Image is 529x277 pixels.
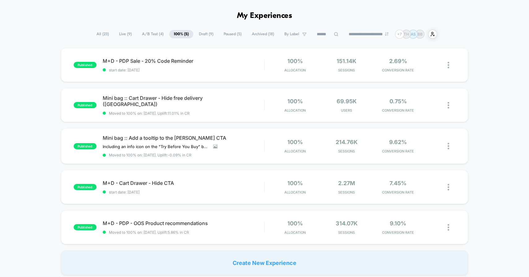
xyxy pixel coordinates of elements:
[287,58,303,64] span: 100%
[103,58,264,64] span: M+D - PDP Sale - 20% Code Reminder
[411,32,416,36] p: AS
[395,30,404,39] div: + 7
[287,220,303,227] span: 100%
[322,108,371,113] span: Users
[284,149,306,153] span: Allocation
[287,180,303,186] span: 100%
[374,230,422,235] span: CONVERSION RATE
[322,190,371,194] span: Sessions
[137,30,168,38] span: A/B Test ( 4 )
[390,220,406,227] span: 9.10%
[374,190,422,194] span: CONVERSION RATE
[374,149,422,153] span: CONVERSION RATE
[103,220,264,226] span: M+D - PDP - OOS Product recommendations
[103,180,264,186] span: M+D - Cart Drawer - Hide CTA
[448,62,449,68] img: close
[322,230,371,235] span: Sessions
[247,30,279,38] span: Archived ( 18 )
[284,108,306,113] span: Allocation
[114,30,136,38] span: Live ( 9 )
[103,68,264,72] span: start date: [DATE]
[109,153,191,157] span: Moved to 100% on: [DATE] . Uplift: -0.09% in CR
[338,180,355,186] span: 2.27M
[448,143,449,149] img: close
[74,184,97,190] span: published
[337,98,357,104] span: 69.95k
[284,190,306,194] span: Allocation
[389,98,407,104] span: 0.75%
[219,30,246,38] span: Paused ( 5 )
[389,180,406,186] span: 7.45%
[389,58,407,64] span: 2.69%
[237,11,292,20] h1: My Experiences
[374,108,422,113] span: CONVERSION RATE
[284,32,299,36] span: By Label
[322,68,371,72] span: Sessions
[103,95,264,107] span: Mini bag :: Cart Drawer - Hide free delivery ([GEOGRAPHIC_DATA])
[109,111,190,116] span: Moved to 100% on: [DATE] . Uplift: 11.01% in CR
[74,143,97,149] span: published
[287,98,303,104] span: 100%
[103,190,264,194] span: start date: [DATE]
[169,30,193,38] span: 100% ( 5 )
[448,224,449,231] img: close
[336,220,358,227] span: 314.07k
[61,250,468,275] div: Create New Experience
[103,144,209,149] span: Including an info icon on the "Try Before You Buy" button
[322,149,371,153] span: Sessions
[74,224,97,230] span: published
[287,139,303,145] span: 100%
[404,32,409,36] p: TH
[418,32,423,36] p: BB
[336,139,358,145] span: 214.76k
[103,135,264,141] span: Mini bag :: Add a tooltip to the [PERSON_NAME] CTA
[284,68,306,72] span: Allocation
[374,68,422,72] span: CONVERSION RATE
[74,62,97,68] span: published
[389,139,407,145] span: 9.62%
[194,30,218,38] span: Draft ( 9 )
[385,32,389,36] img: end
[92,30,114,38] span: All ( 23 )
[448,102,449,109] img: close
[448,184,449,190] img: close
[284,230,306,235] span: Allocation
[337,58,356,64] span: 151.14k
[74,102,97,108] span: published
[109,230,189,235] span: Moved to 100% on: [DATE] . Uplift: 5.86% in CR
